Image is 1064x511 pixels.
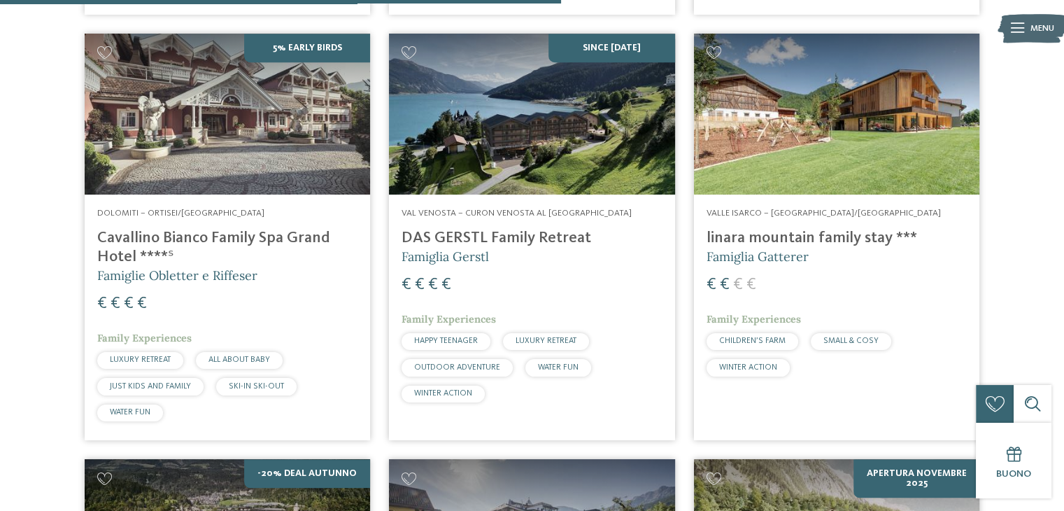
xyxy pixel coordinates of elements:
[733,276,743,293] span: €
[746,276,756,293] span: €
[707,313,801,325] span: Family Experiences
[111,295,120,312] span: €
[707,248,809,265] span: Famiglia Gatterer
[707,209,941,218] span: Valle Isarco – [GEOGRAPHIC_DATA]/[GEOGRAPHIC_DATA]
[996,469,1031,479] span: Buono
[97,267,257,283] span: Famiglie Obletter e Riffeser
[538,363,579,372] span: WATER FUN
[389,34,674,195] img: Cercate un hotel per famiglie? Qui troverete solo i migliori!
[229,382,284,391] span: SKI-IN SKI-OUT
[402,276,411,293] span: €
[85,34,370,195] img: Family Spa Grand Hotel Cavallino Bianco ****ˢ
[720,276,730,293] span: €
[110,356,171,364] span: LUXURY RETREAT
[414,363,500,372] span: OUTDOOR ADVENTURE
[516,337,576,345] span: LUXURY RETREAT
[719,363,777,372] span: WINTER ACTION
[707,229,967,248] h4: linara mountain family stay ***
[694,34,979,195] img: Cercate un hotel per famiglie? Qui troverete solo i migliori!
[97,229,357,267] h4: Cavallino Bianco Family Spa Grand Hotel ****ˢ
[97,295,107,312] span: €
[415,276,425,293] span: €
[402,229,662,248] h4: DAS GERSTL Family Retreat
[402,209,632,218] span: Val Venosta – Curon Venosta al [GEOGRAPHIC_DATA]
[110,382,191,391] span: JUST KIDS AND FAMILY
[389,34,674,440] a: Cercate un hotel per famiglie? Qui troverete solo i migliori! SINCE [DATE] Val Venosta – Curon Ve...
[97,332,192,344] span: Family Experiences
[414,337,478,345] span: HAPPY TEENAGER
[976,423,1051,498] a: Buono
[707,276,716,293] span: €
[137,295,147,312] span: €
[402,313,496,325] span: Family Experiences
[428,276,438,293] span: €
[414,389,472,398] span: WINTER ACTION
[97,209,264,218] span: Dolomiti – Ortisei/[GEOGRAPHIC_DATA]
[402,248,489,265] span: Famiglia Gerstl
[694,34,979,440] a: Cercate un hotel per famiglie? Qui troverete solo i migliori! Valle Isarco – [GEOGRAPHIC_DATA]/[G...
[719,337,786,345] span: CHILDREN’S FARM
[823,337,879,345] span: SMALL & COSY
[110,408,150,416] span: WATER FUN
[85,34,370,440] a: Cercate un hotel per famiglie? Qui troverete solo i migliori! 5% Early Birds Dolomiti – Ortisei/[...
[124,295,134,312] span: €
[441,276,451,293] span: €
[208,356,270,364] span: ALL ABOUT BABY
